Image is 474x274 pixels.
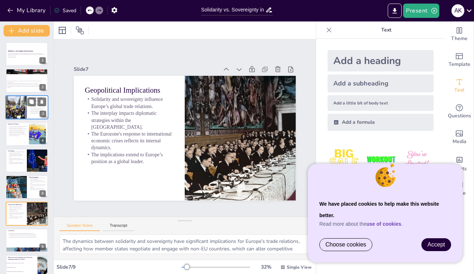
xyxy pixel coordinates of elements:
div: 5 [39,164,46,170]
p: The relevance of solidarity vs. sovereignty in the Eurozone shapes economic policies and politica... [6,80,44,83]
button: My Library [5,5,49,16]
p: Conclusion [8,229,46,231]
div: Slide 7 [106,26,241,91]
button: Duplicate Slide [27,97,36,106]
div: 6 [6,175,48,199]
button: Present [403,4,439,18]
p: Key insights reveal complexities in managing asymmetric shocks. [8,233,46,234]
div: 2 [6,69,48,92]
div: A K [451,4,464,17]
div: 4 [39,137,46,144]
button: Delete Slide [38,97,46,106]
p: Policy Examples [29,176,46,178]
a: Choose cookies [320,239,372,251]
p: Solidarity and sovereignty influence Europe’s global trade relations. [101,58,188,107]
span: Balancing national sovereignty and collective solidarity [7,263,37,263]
textarea: The dynamics between solidarity and sovereignty have significant implications for Europe’s trade ... [59,234,310,254]
p: Future policy initiatives must consider lessons learned from past experiences. [29,188,46,190]
p: Open questions remain about the future of fiscal union in the Eurozone. [8,234,46,235]
div: 1 [6,42,48,66]
div: Add images, graphics, shapes or video [445,124,474,150]
div: Saved [54,7,76,14]
img: 1.jpeg [328,142,361,176]
span: Choose cookies [325,241,366,248]
p: The balance of power among member states is crucial for future stability. [8,235,46,236]
p: Core concepts like fiscal union and economic governance define the Eurozone's operational framework. [29,107,46,111]
p: The tension between solidarity and sovereignty can impact stability in the region. [6,83,44,84]
p: The Eurozone's response to international economic crises reflects its internal dynamics. [84,89,174,145]
p: Generated with [URL] [8,57,46,58]
div: Layout [57,25,68,36]
img: 2.jpeg [364,142,397,176]
p: Policy examples illustrate efforts to balance national interests with collective goals. [29,180,46,184]
button: Speaker Notes [59,223,100,231]
p: The presentation will explore historical contexts and policy initiatives that illustrate these dy... [6,85,44,88]
div: Add text boxes [445,73,474,99]
p: The implications of these shocks extend to the broader European economy. [8,134,27,136]
button: A K [451,4,464,18]
span: Charts [452,165,467,173]
div: 2 [39,84,46,90]
span: Questions [448,112,471,120]
span: Accept [427,241,445,248]
p: Understanding the historical context is essential for analyzing the Eurozone's challenges. [29,99,46,103]
p: A major firm’s operational strategies illustrate the effects of geopolitical factors. [8,154,25,158]
p: The implications extend to Europe’s position as a global leader. [8,216,25,219]
div: Add a formula [328,114,434,131]
div: 5 [6,149,48,172]
p: The Eurozone's response to international economic crises reflects its internal dynamics. [8,212,25,216]
p: Key policy initiatives have aimed at addressing the balance between solidarity and sovereignty. [29,103,46,107]
div: Add ready made slides [445,47,474,73]
div: Change the overall theme [445,21,474,47]
div: Add a subheading [328,74,434,92]
p: Introduction [8,70,46,72]
p: Case Study [8,150,25,152]
p: The implications extend to Europe’s position as a global leader. [78,108,165,157]
p: Analyzing economic data reveals the impact of asymmetric shocks on member states. [8,126,27,128]
p: The case study highlights the need for coordinated responses to challenges. [8,162,25,164]
p: The automotive industry exemplifies the impact of Eurozone dynamics. [8,151,25,153]
p: Market positioning is affected by national policies and collective Eurozone strategies. [8,158,25,162]
p: The implications of these dynamics extend beyond economics to broader geopolitical contexts. [6,84,44,85]
p: Future research should focus on evolving dynamics within the Eurozone. [8,236,46,238]
div: 8 [6,229,48,252]
div: 7 [39,217,46,224]
div: Add a little bit of body text [328,95,434,111]
p: Geopolitical Implications [8,204,25,206]
strong: We have placed cookies to help make this website better. [319,201,439,218]
span: Media [453,138,466,146]
input: Insert title [201,5,266,15]
p: Theoretical frameworks help to analyze the implications of asymmetric shocks. [29,112,46,114]
button: Add slide [4,25,50,36]
p: Empirical Evidence [8,123,27,125]
div: Slide 7 / 9 [57,264,182,270]
div: 1 [39,57,46,64]
p: The interplay impacts diplomatic strategies within the [GEOGRAPHIC_DATA]. [93,70,182,126]
p: Analytical Framework [29,97,46,99]
img: 3.jpeg [400,142,434,176]
strong: Solidarity vs. Sovereignty in the Eurozone [8,50,33,52]
div: 32 % [257,264,275,270]
div: Add a heading [328,50,434,72]
button: Export to PowerPoint [388,4,402,18]
div: 6 [39,190,46,197]
p: Geopolitical Implications [107,48,192,93]
p: Read more about the . [319,221,451,227]
div: 3 [40,111,46,117]
div: 4 [6,122,48,146]
div: Get real-time input from your audience [445,99,474,124]
span: Position [76,26,84,35]
div: 7 [6,202,48,225]
p: Historical trends show repeated patterns of asymmetric shocks within the Eurozone. [8,131,27,133]
p: The interplay impacts diplomatic strategies within the [GEOGRAPHIC_DATA]. [8,208,25,212]
p: Text [335,21,438,39]
p: Solidarity and sovereignty influence Europe’s global trade relations. [8,206,25,208]
p: The European Stability Mechanism is a key policy initiative. [29,177,46,180]
a: Accept [422,239,451,251]
p: The need for effective management strategies becomes evident through case studies. [8,128,27,131]
p: The implications of these policies extend to the overall economic stability of the Eurozone. [29,184,46,188]
span: Single View [287,264,311,270]
a: use of cookies [367,221,401,227]
span: Theme [451,35,468,43]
